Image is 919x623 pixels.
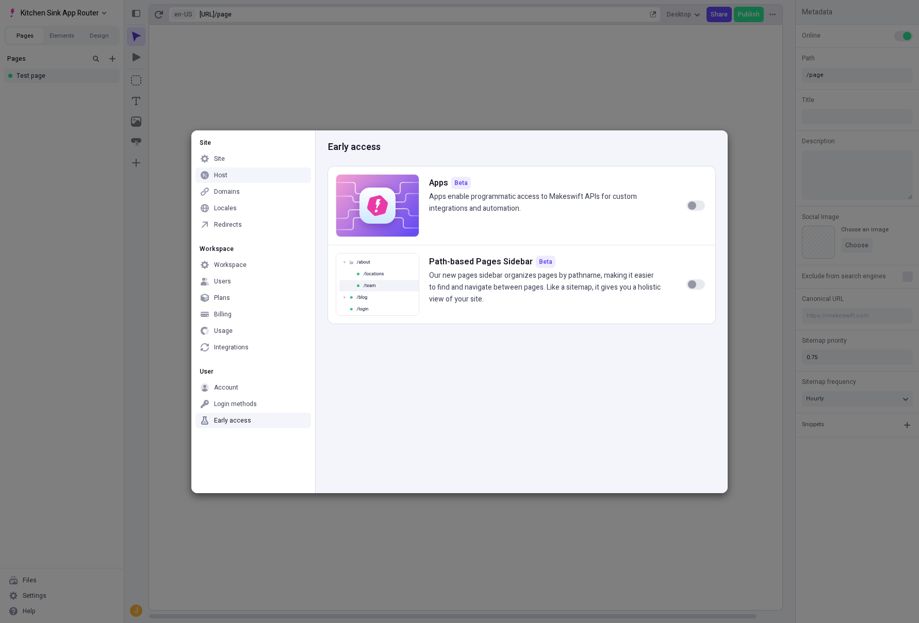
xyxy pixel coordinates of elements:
[214,400,257,408] div: Login methods
[214,327,233,335] div: Usage
[429,270,662,305] p: Our new pages sidebar organizes pages by pathname, making it easier to find and navigate between ...
[195,139,311,147] div: Site
[336,254,419,315] img: Show Routes UI
[214,277,231,285] div: Users
[214,343,249,351] div: Integrations
[328,130,715,166] div: Early access
[429,191,662,215] p: Apps enable programmatic access to Makeswift APIs for custom integrations and automation.
[195,245,311,253] div: Workspace
[214,204,237,212] div: Locales
[214,171,227,179] div: Host
[214,155,225,163] div: Site
[214,294,230,302] div: Plans
[214,261,247,269] div: Workspace
[214,188,240,196] div: Domains
[451,177,471,189] span: Beta
[214,310,232,318] div: Billing
[336,175,419,237] img: Show Apps
[429,256,533,268] div: Path-based Pages Sidebar
[429,177,448,189] div: Apps
[214,221,242,229] div: Redirects
[536,256,555,268] span: Beta
[214,416,251,425] div: Early access
[195,367,311,376] div: User
[214,383,238,392] div: Account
